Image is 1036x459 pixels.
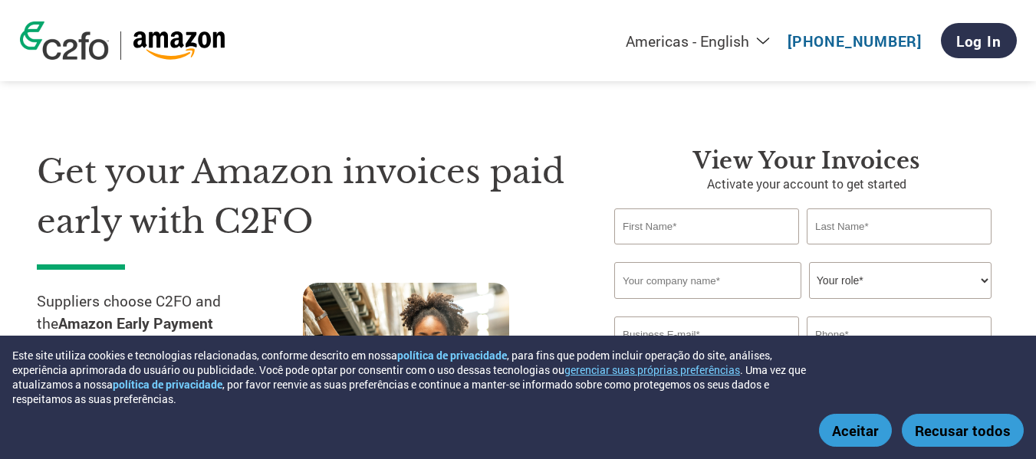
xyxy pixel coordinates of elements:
a: Log In [941,23,1017,58]
img: Amazon [133,31,225,60]
input: Last Name* [807,208,992,244]
div: Este site utiliza cookies e tecnologias relacionadas, conforme descrito em nossa , para fins que ... [12,348,824,406]
button: Aceitar [819,414,892,447]
div: Invalid first name or first name is too long [614,246,799,256]
input: Your company name* [614,262,801,299]
div: Invalid company name or company name is too long [614,300,992,310]
div: Invalid last name or last name is too long [807,246,992,256]
input: Invalid Email format [614,316,799,352]
select: Title/Role [809,262,992,299]
p: Suppliers choose C2FO and the to get paid faster and put more cash into their business. You selec... [37,290,303,423]
p: Activate your account to get started [614,175,999,193]
h1: Get your Amazon invoices paid early with C2FO [37,147,568,246]
h3: View Your Invoices [614,147,999,175]
button: Recusar todos [902,414,1024,447]
input: First Name* [614,208,799,244]
img: supply chain worker [303,283,509,434]
a: política de privacidade [397,348,507,362]
input: Phone* [807,316,992,352]
a: política de privacidade [113,377,222,392]
strong: Amazon Early Payment Program [37,313,213,355]
img: c2fo logo [20,21,109,60]
button: gerenciar suas próprias preferências [564,362,740,377]
a: [PHONE_NUMBER] [788,31,922,51]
